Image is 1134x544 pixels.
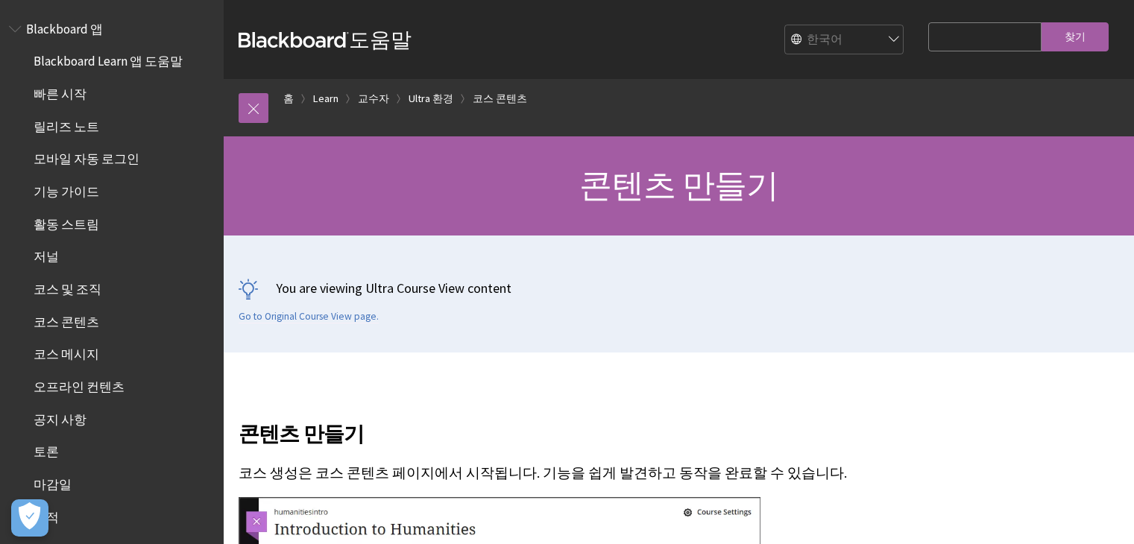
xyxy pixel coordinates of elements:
[239,26,412,53] a: Blackboard도움말
[34,179,99,199] span: 기능 가이드
[239,32,349,48] strong: Blackboard
[34,309,99,329] span: 코스 콘텐츠
[34,212,99,232] span: 활동 스트림
[239,279,1119,297] p: You are viewing Ultra Course View content
[34,472,72,492] span: 마감일
[409,89,453,108] a: Ultra 환경
[34,276,101,297] span: 코스 및 조직
[785,25,904,55] select: Site Language Selector
[239,464,898,483] p: 코스 생성은 코스 콘텐츠 페이지에서 시작됩니다. 기능을 쉽게 발견하고 동작을 완료할 수 있습니다.
[313,89,338,108] a: Learn
[34,407,86,427] span: 공지 사항
[34,114,99,134] span: 릴리즈 노트
[34,147,139,167] span: 모바일 자동 로그인
[358,89,389,108] a: 교수자
[26,16,103,37] span: Blackboard 앱
[283,89,294,108] a: 홈
[34,81,86,101] span: 빠른 시작
[1042,22,1109,51] input: 찾기
[34,440,59,460] span: 토론
[34,374,125,394] span: 오프라인 컨텐츠
[239,400,898,449] h2: 콘텐츠 만들기
[34,342,99,362] span: 코스 메시지
[579,165,778,206] span: 콘텐츠 만들기
[11,499,48,537] button: 개방형 기본 설정
[34,49,183,69] span: Blackboard Learn 앱 도움말
[473,89,527,108] a: 코스 콘텐츠
[239,310,379,323] a: Go to Original Course View page.
[34,244,59,265] span: 저널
